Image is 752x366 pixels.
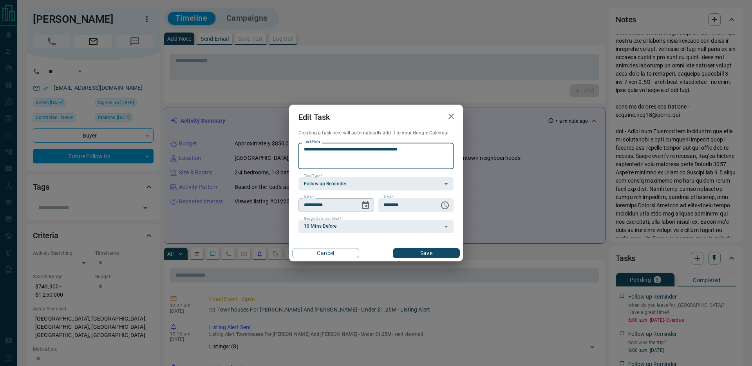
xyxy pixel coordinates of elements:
[304,139,320,144] label: Task Note
[304,174,322,179] label: Task Type
[298,220,454,233] div: 10 Mins Before
[393,248,460,258] button: Save
[437,197,453,213] button: Choose time, selected time is 6:00 AM
[292,248,359,258] button: Cancel
[289,105,339,130] h2: Edit Task
[304,195,314,200] label: Date
[304,216,342,221] label: Google Calendar Alert
[383,195,394,200] label: Time
[298,130,454,136] p: Creating a task here will automatically add it to your Google Calendar.
[298,177,454,190] div: Follow up Reminder
[358,197,373,213] button: Choose date, selected date is Sep 15, 2025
